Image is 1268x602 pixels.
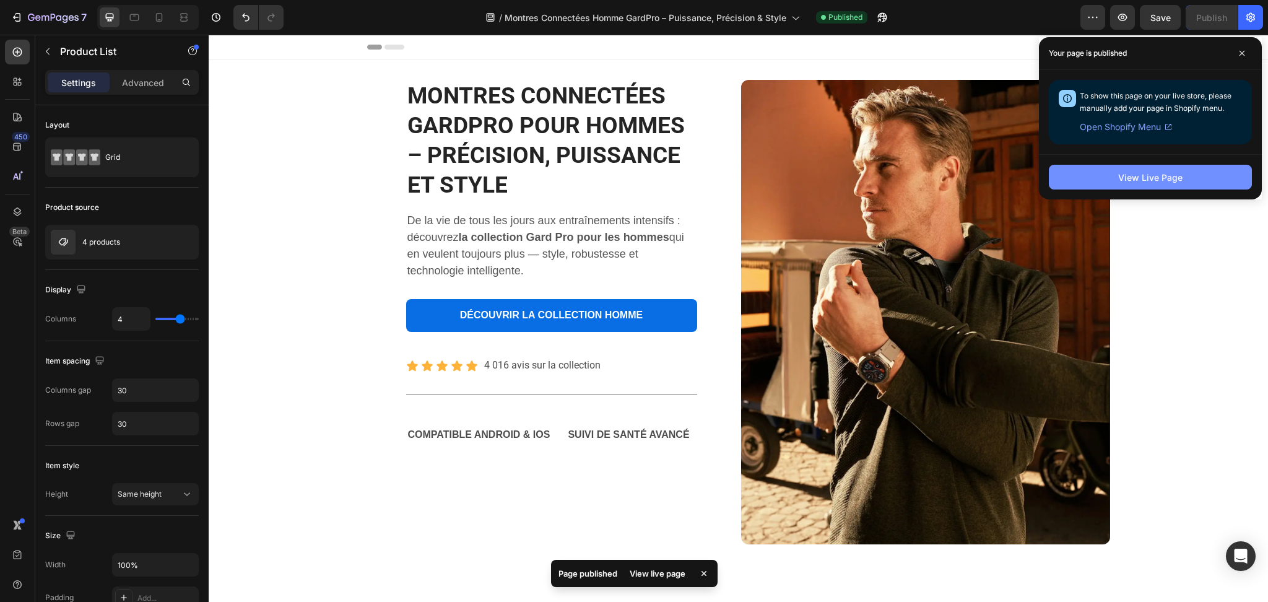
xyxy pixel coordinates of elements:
p: Your page is published [1049,47,1127,59]
div: Height [45,489,68,500]
iframe: Design area [209,35,1268,602]
input: Auto [113,554,198,576]
div: Display [45,282,89,299]
p: Compatible Android & iOS [199,391,342,409]
input: Auto [113,412,198,435]
span: Montres Connectées Homme GardPro – Puissance, Précision & Style [505,11,786,24]
p: Page published [558,567,617,580]
p: 4 016 avis sur la collection [276,322,392,340]
button: Publish [1186,5,1238,30]
button: Same height [112,483,199,505]
div: Rows gap [45,418,79,429]
div: Columns gap [45,385,91,396]
div: Item style [45,460,79,471]
span: Published [828,12,862,23]
p: 7 [81,10,87,25]
div: 450 [12,132,30,142]
strong: la collection Gard Pro pour les hommes [250,196,461,209]
div: Grid [105,143,181,172]
button: Save [1140,5,1181,30]
div: Product source [45,202,99,213]
input: Auto [113,308,150,330]
div: Layout [45,120,69,131]
div: View Live Page [1118,171,1183,184]
div: Open Intercom Messenger [1226,541,1256,571]
img: product feature img [51,230,76,255]
p: DÉCOUVRIR LA COLLECTION HOMME [251,272,434,290]
p: Advanced [122,76,164,89]
p: Suivi de santé avancé [359,391,480,409]
div: Publish [1196,11,1227,24]
p: Settings [61,76,96,89]
p: 4 products [82,238,120,246]
div: Columns [45,313,76,325]
div: Item spacing [45,353,107,370]
div: View live page [622,565,693,582]
span: Save [1150,12,1171,23]
button: View Live Page [1049,165,1252,190]
span: To show this page on your live store, please manually add your page in Shopify menu. [1080,91,1231,113]
button: 7 [5,5,92,30]
div: Beta [9,227,30,237]
span: Open Shopify Menu [1080,120,1161,134]
p: Product List [60,44,165,59]
a: DÉCOUVRIR LA COLLECTION HOMME [198,264,489,297]
input: Auto [113,379,198,401]
span: / [499,11,502,24]
div: Undo/Redo [233,5,284,30]
div: Size [45,528,78,544]
div: Width [45,559,66,570]
span: Same height [118,489,162,499]
img: Homme élégant portant une montre connectée GardPro, alliant style moderne, robustesse et fonction... [532,45,901,510]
